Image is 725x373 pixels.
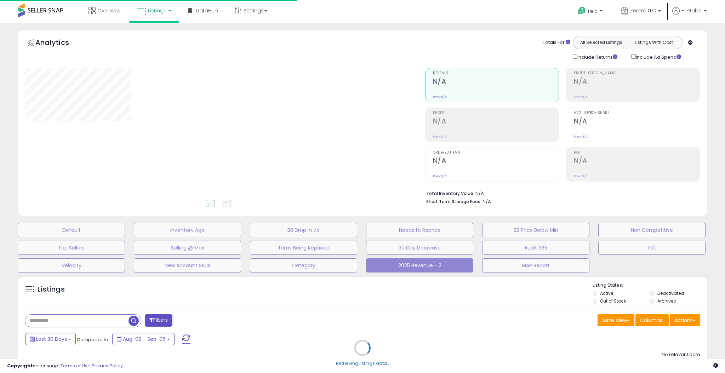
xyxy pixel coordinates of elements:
[567,53,626,61] div: Include Returns
[482,258,589,272] button: MAP Report
[426,199,481,205] b: Short Term Storage Fees:
[366,241,473,255] button: 30 Day Decrease
[433,174,447,178] small: Prev: N/A
[196,7,218,14] span: DataHub
[574,151,700,155] span: ROI
[626,53,692,61] div: Include Ad Spend
[7,363,123,369] div: seller snap | |
[574,78,700,87] h2: N/A
[134,241,241,255] button: Selling @ Max
[574,174,588,178] small: Prev: N/A
[672,7,707,23] a: Hi Gabe
[577,6,586,15] i: Get Help
[433,117,559,127] h2: N/A
[483,198,491,205] span: N/A
[433,157,559,166] h2: N/A
[588,8,598,14] span: Help
[627,38,680,47] button: Listings With Cost
[134,258,241,272] button: New Account SKUs
[433,151,559,155] span: Ordered Items
[426,189,695,197] li: N/A
[336,360,389,367] div: Retrieving listings data..
[433,111,559,115] span: Profit
[433,95,447,99] small: Prev: N/A
[433,134,447,139] small: Prev: N/A
[482,223,589,237] button: BB Price Below Min
[574,95,588,99] small: Prev: N/A
[575,38,628,47] button: All Selected Listings
[574,117,700,127] h2: N/A
[134,223,241,237] button: Inventory Age
[681,7,702,14] span: Hi Gabe
[18,223,125,237] button: Default
[366,223,473,237] button: Needs to Reprice
[18,258,125,272] button: Velocity
[97,7,120,14] span: Overview
[574,71,700,75] span: Profit [PERSON_NAME]
[366,258,473,272] button: 2025 Revenue - 2
[426,190,474,196] b: Total Inventory Value:
[250,258,357,272] button: Category
[574,134,588,139] small: Prev: N/A
[543,39,570,46] div: Totals For
[598,223,706,237] button: Non Competitive
[433,71,559,75] span: Revenue
[250,223,357,237] button: BB Drop in 7d
[572,1,610,23] a: Help
[630,7,656,14] span: Zentra LLC
[148,7,166,14] span: Listings
[574,111,700,115] span: Avg. Buybox Share
[433,78,559,87] h2: N/A
[7,362,33,369] strong: Copyright
[598,241,706,255] button: >90
[18,241,125,255] button: Top Sellers
[574,157,700,166] h2: N/A
[250,241,357,255] button: Items Being Repriced
[35,38,83,49] h5: Analytics
[482,241,589,255] button: Audit 365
